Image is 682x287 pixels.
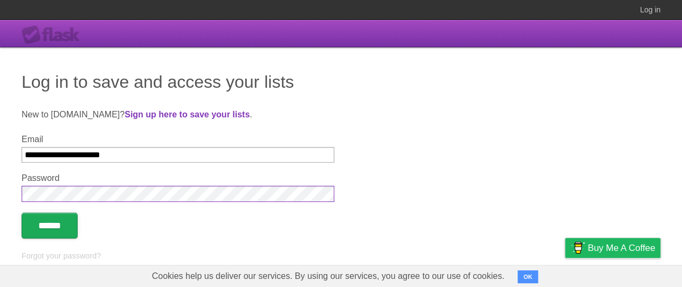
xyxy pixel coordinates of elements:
[22,173,334,183] label: Password
[22,251,101,260] a: Forgot your password?
[22,69,660,95] h1: Log in to save and access your lists
[565,238,660,258] a: Buy me a coffee
[125,110,250,119] a: Sign up here to save your lists
[22,108,660,121] p: New to [DOMAIN_NAME]? .
[22,25,86,45] div: Flask
[22,135,334,144] label: Email
[570,239,585,257] img: Buy me a coffee
[518,270,539,283] button: OK
[141,265,515,287] span: Cookies help us deliver our services. By using our services, you agree to our use of cookies.
[588,239,655,257] span: Buy me a coffee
